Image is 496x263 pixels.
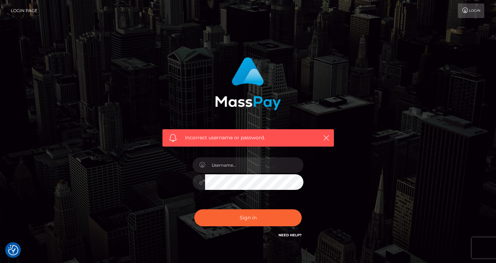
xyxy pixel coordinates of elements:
[8,245,18,255] button: Consent Preferences
[458,3,484,18] a: Login
[185,134,311,141] span: Incorrect username or password.
[215,57,281,110] img: MassPay Login
[8,245,18,255] img: Revisit consent button
[278,233,302,237] a: Need Help?
[205,157,303,173] input: Username...
[194,209,302,226] button: Sign in
[11,3,37,18] a: Login Page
